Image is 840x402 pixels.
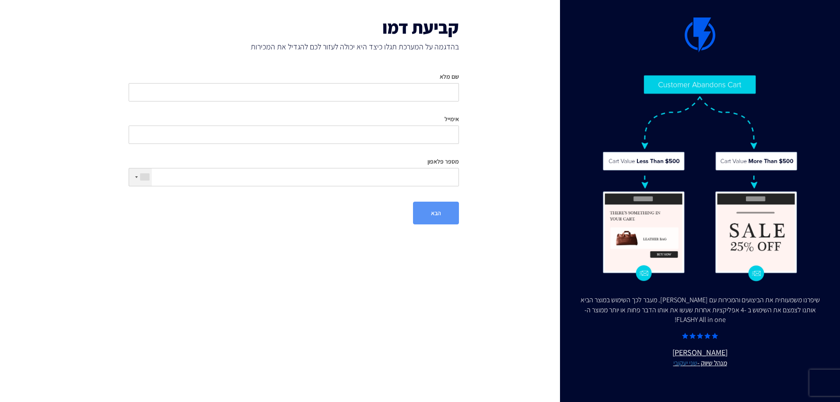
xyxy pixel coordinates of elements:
[577,358,822,368] small: מנהל שיווק -
[577,295,822,325] div: שיפרנו משמעותית את הביצועים והמכירות עם [PERSON_NAME]. מעבר לכך השימוש במוצר הביא אותנו לצמצם את ...
[577,347,822,368] u: [PERSON_NAME]
[413,202,459,224] button: הבא
[440,72,459,81] label: שם מלא
[602,74,798,282] img: Flashy
[129,41,459,52] span: בהדגמה על המערכת תגלו כיצד היא יכולה לעזור לכם להגדיל את המכירות
[444,115,459,123] label: אימייל
[129,17,459,37] h1: קביעת דמו
[673,358,697,367] a: שני יעקובי
[427,157,459,166] label: מספר פלאפון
